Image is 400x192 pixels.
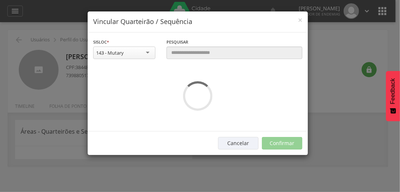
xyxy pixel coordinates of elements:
span: Pesquisar [166,39,188,45]
button: Confirmar [262,137,302,150]
button: Cancelar [218,137,259,150]
div: 143 - Mutary [96,49,124,56]
button: Feedback - Mostrar pesquisa [386,71,400,121]
h4: Vincular Quarteirão / Sequência [93,17,302,27]
span: Feedback [390,78,396,104]
span: × [298,15,302,25]
button: Close [298,16,302,24]
span: Sisloc [93,39,107,45]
